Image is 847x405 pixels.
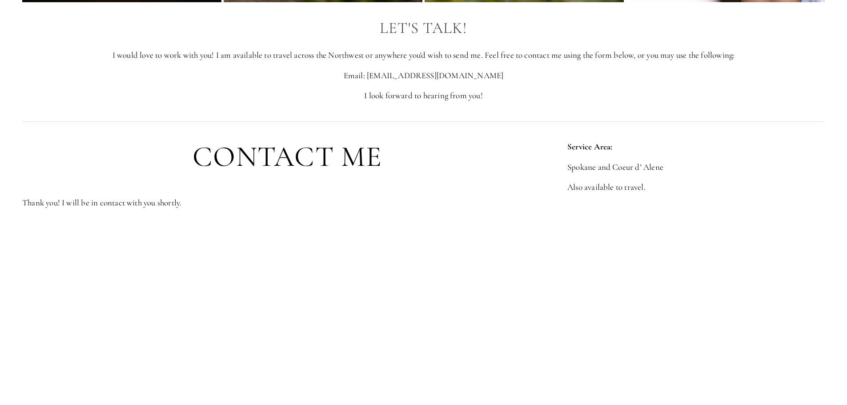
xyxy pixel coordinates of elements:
[567,181,825,193] p: Also available to travel.
[22,141,552,173] h1: Contact Me
[567,161,825,173] p: Spokane and Coeur d’ Alene
[22,49,825,61] p: I would love to work with you! I am available to travel across the Northwest or anywhere you'd wi...
[567,141,612,152] strong: Service Area:
[22,20,825,37] h2: Let's Talk!
[22,197,552,209] p: Thank you! I will be in contact with you shortly.
[22,90,825,102] p: I look forward to hearing from you!
[22,70,825,82] p: Email: [EMAIL_ADDRESS][DOMAIN_NAME]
